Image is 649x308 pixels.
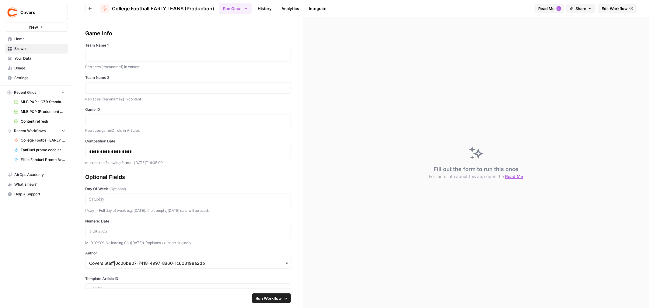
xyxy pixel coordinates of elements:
[598,4,637,13] a: Edit Workflow
[11,97,68,107] a: MLB P&P - CZR Standard (Production) Grid (1)
[85,208,291,214] p: [*day] - Full day of week e.g. [DATE]. If left empty, [DATE] date will be used.
[85,186,291,192] label: Day Of Week
[429,173,523,180] button: For more info about this app open the Read Me
[252,293,291,303] button: Run Workflow
[5,44,68,54] a: Browse
[5,34,68,44] a: Home
[85,75,291,80] label: Team Name 2
[21,99,65,105] span: MLB P&P - CZR Standard (Production) Grid (1)
[85,173,291,181] div: Optional Fields
[535,4,564,13] button: Read Me
[5,23,68,32] button: New
[14,191,65,197] span: Help + Support
[20,9,57,16] span: Covers
[14,46,65,51] span: Browse
[89,260,287,266] input: Covers Staff|0c06b807-7418-4997-8a60-1c603198a2db
[14,75,65,81] span: Settings
[85,219,291,224] label: Numeric Date
[14,172,65,177] span: AirOps Academy
[5,180,68,189] button: What's new?
[505,174,523,179] span: Read Me
[85,240,291,246] p: M-D-YYYY. No leading 0s. ([DATE]). Replaces xx in the slug only
[14,65,65,71] span: Usage
[14,36,65,42] span: Home
[85,64,291,70] p: Replaces [teamname1] in content
[5,170,68,180] a: AirOps Academy
[256,295,282,301] span: Run Workflow
[21,157,65,163] span: Fill in Fanduel Promo Article
[109,186,126,192] span: (Optional)
[85,138,291,144] label: Competition Date
[85,250,291,256] label: Author
[85,29,291,38] div: Game Info
[254,4,275,13] a: History
[14,90,36,95] span: Recent Grids
[21,119,65,124] span: Content refresh
[14,56,65,61] span: Your Data
[5,180,68,189] div: What's new?
[85,276,291,282] label: Template Article ID
[29,24,38,30] span: New
[11,107,68,117] a: MLB P&P (Production) Grid (5)
[575,5,586,12] span: Share
[5,63,68,73] a: Usage
[100,4,214,13] a: College Football EARLY LEANS (Production)
[5,88,68,97] button: Recent Grids
[21,138,65,143] span: College Football EARLY LEANS (Production)
[219,3,252,14] button: Run Once
[11,135,68,145] a: College Football EARLY LEANS (Production)
[14,128,46,134] span: Recent Workflows
[566,4,595,13] button: Share
[278,4,303,13] a: Analytics
[5,5,68,20] button: Workspace: Covers
[85,107,291,112] label: Game ID
[5,54,68,63] a: Your Data
[7,7,18,18] img: Covers Logo
[5,126,68,135] button: Recent Workflows
[11,155,68,165] a: Fill in Fanduel Promo Article
[11,145,68,155] a: FanDuel promo code articles
[89,286,287,292] input: 42959
[538,5,555,12] span: Read Me
[21,109,65,114] span: MLB P&P (Production) Grid (5)
[112,5,214,12] span: College Football EARLY LEANS (Production)
[429,165,523,180] div: Fill out the form to run this once
[602,5,628,12] span: Edit Workflow
[5,73,68,83] a: Settings
[5,189,68,199] button: Help + Support
[11,117,68,126] a: Content refresh
[85,128,291,134] p: Replaces gameID field in Articles
[85,160,291,166] p: must be the following format: [DATE]T14:05:00
[305,4,330,13] a: Integrate
[85,43,291,48] label: Team Name 1
[21,147,65,153] span: FanDuel promo code articles
[85,96,291,102] p: Replaces [teamname2] in content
